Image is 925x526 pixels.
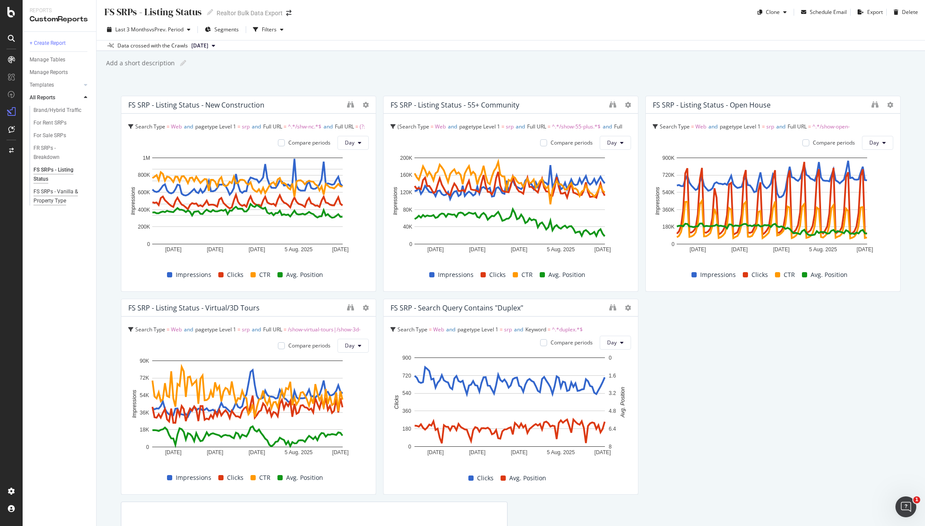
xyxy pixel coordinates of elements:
[731,246,748,253] text: [DATE]
[620,387,626,418] text: Avg. Position
[167,326,170,333] span: =
[869,139,879,146] span: Day
[217,9,283,17] div: Realtor Bulk Data Export
[469,449,486,455] text: [DATE]
[691,123,694,130] span: =
[284,326,287,333] span: =
[655,187,661,215] text: Impressions
[140,427,149,433] text: 18K
[33,118,67,128] div: For Rent SRPs
[249,246,265,253] text: [DATE]
[391,153,629,262] svg: A chart.
[128,153,367,262] div: A chart.
[762,123,765,130] span: =
[140,410,149,416] text: 36K
[121,96,376,292] div: FS SRP - Listing Status - New ConstructionSearch Type = Webandpagetype Level 1 = srpandFull URL =...
[511,449,528,455] text: [DATE]
[402,408,411,414] text: 360
[30,55,65,64] div: Manage Tables
[286,10,291,16] div: arrow-right-arrow-left
[128,101,264,109] div: FS SRP - Listing Status - New Construction
[335,123,354,130] span: Full URL
[237,326,240,333] span: =
[288,342,331,349] div: Compare periods
[660,123,690,130] span: Search Type
[140,392,149,398] text: 54K
[754,5,790,19] button: Clone
[138,224,150,230] text: 200K
[448,123,457,130] span: and
[501,123,504,130] span: =
[406,135,446,142] span: (?:[^/]*\/){5}[^/]*
[191,42,208,50] span: 2025 Jan. 17th
[548,123,551,130] span: =
[227,270,244,280] span: Clicks
[288,139,331,146] div: Compare periods
[285,246,313,253] text: 5 Aug. 2025
[788,123,807,130] span: Full URL
[345,342,354,349] span: Day
[408,444,411,450] text: 0
[33,131,90,140] a: For Sale SRPs
[176,472,211,483] span: Impressions
[391,101,519,109] div: FS SRP - Listing Status - 55+ Community
[662,207,675,213] text: 360K
[33,187,84,206] div: FS SRPs - Vanilla & Property Type
[609,408,616,414] text: 4.8
[431,123,434,130] span: =
[332,449,349,455] text: [DATE]
[506,123,514,130] span: srp
[671,241,675,247] text: 0
[552,326,583,333] span: ^.*duplex.*$
[242,123,250,130] span: srp
[607,139,617,146] span: Day
[402,373,411,379] text: 720
[402,426,411,432] text: 180
[391,353,629,465] svg: A chart.
[332,246,349,253] text: [DATE]
[438,270,474,280] span: Impressions
[547,449,575,455] text: 5 Aug. 2025
[776,123,785,130] span: and
[337,136,369,150] button: Day
[895,496,916,517] iframe: Intercom live chat
[784,270,795,280] span: CTR
[188,40,219,51] button: [DATE]
[284,123,287,130] span: =
[401,135,404,142] span: =
[135,123,165,130] span: Search Type
[397,326,427,333] span: Search Type
[645,96,901,292] div: FS SRP - Listing Status - Open HouseSearch Type = Webandpagetype Level 1 = srpandFull URL = ^.*/s...
[402,390,411,396] text: 540
[810,8,847,16] div: Schedule Email
[798,5,847,19] button: Schedule Email
[609,444,612,450] text: 8
[400,172,412,178] text: 160K
[433,326,444,333] span: Web
[140,358,149,364] text: 90K
[383,299,638,495] div: FS SRP - Search query contains "duplex"Search Type = Webandpagetype Level 1 = srpandKeyword = ^.*...
[677,135,686,142] span: and
[30,39,66,48] div: + Create Report
[400,189,412,196] text: 120K
[252,326,261,333] span: and
[347,101,354,108] div: binoculars
[551,139,593,146] div: Compare periods
[30,7,89,14] div: Reports
[403,224,412,230] text: 40K
[138,207,150,213] text: 400K
[30,55,90,64] a: Manage Tables
[128,303,260,312] div: FS SRP - Listing Status - Virtual/3D Tours
[773,246,790,253] text: [DATE]
[457,326,498,333] span: pagetype Level 1
[902,8,918,16] div: Delete
[138,172,150,178] text: 800K
[808,123,811,130] span: =
[469,246,486,253] text: [DATE]
[262,26,277,33] div: Filters
[345,139,354,146] span: Day
[33,144,82,162] div: FR SRPs - Breakdown
[609,373,616,379] text: 1.6
[30,93,55,102] div: All Reports
[135,326,165,333] span: Search Type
